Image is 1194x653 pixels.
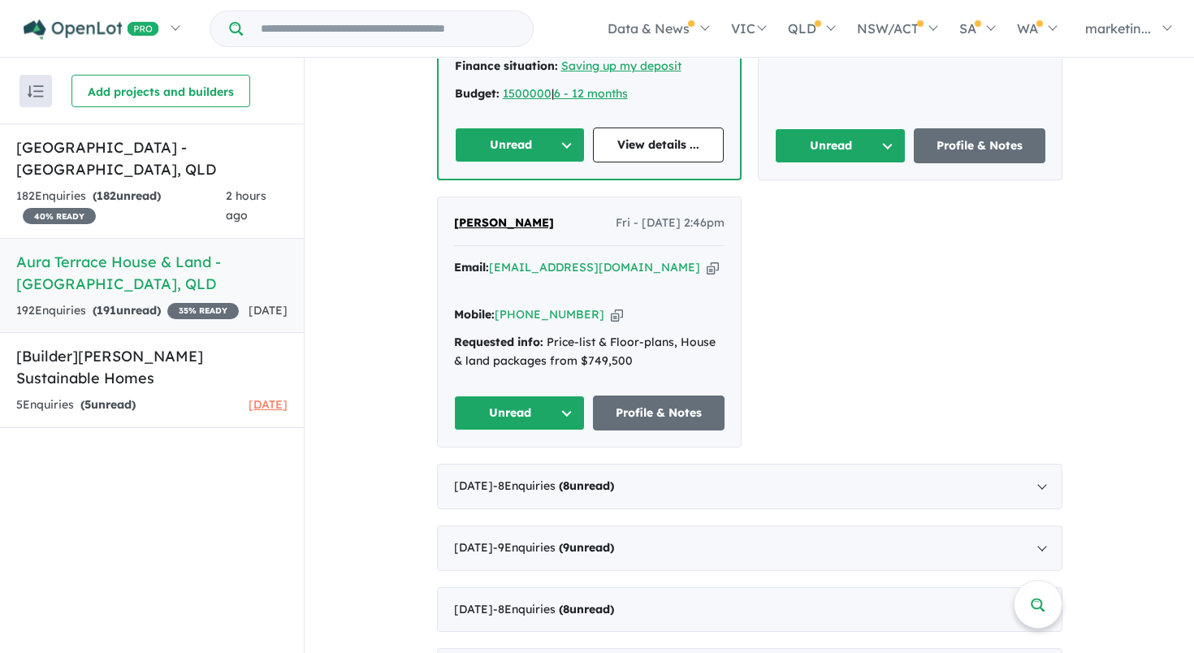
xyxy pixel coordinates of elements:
a: Profile & Notes [593,396,725,430]
a: Profile & Notes [914,128,1045,163]
strong: Email: [454,260,489,275]
input: Try estate name, suburb, builder or developer [246,11,530,46]
button: Unread [454,396,586,430]
span: marketin... [1085,20,1151,37]
span: Fri - [DATE] 2:46pm [616,214,725,233]
span: [PERSON_NAME] [454,215,554,230]
div: 182 Enquir ies [16,187,226,226]
strong: Finance situation: [455,58,558,73]
a: View details ... [593,128,724,162]
button: Add projects and builders [71,75,250,107]
img: sort.svg [28,85,44,97]
strong: Budget: [455,86,500,101]
a: Saving up my deposit [561,58,681,73]
strong: Requested info: [454,335,543,349]
span: 182 [97,188,116,203]
a: [EMAIL_ADDRESS][DOMAIN_NAME] [489,260,700,275]
span: 5 [84,397,91,412]
button: Copy [611,306,623,323]
div: [DATE] [437,587,1062,633]
button: Unread [455,128,586,162]
span: - 8 Enquir ies [493,602,614,616]
strong: ( unread) [93,188,161,203]
strong: ( unread) [93,303,161,318]
h5: [Builder] [PERSON_NAME] Sustainable Homes [16,345,288,389]
strong: ( unread) [559,540,614,555]
div: Price-list & Floor-plans, House & land packages from $749,500 [454,333,725,372]
span: 8 [563,478,569,493]
span: - 9 Enquir ies [493,540,614,555]
h5: [GEOGRAPHIC_DATA] - [GEOGRAPHIC_DATA] , QLD [16,136,288,180]
span: 2 hours ago [226,188,266,223]
strong: ( unread) [559,602,614,616]
div: [DATE] [437,464,1062,509]
h5: Aura Terrace House & Land - [GEOGRAPHIC_DATA] , QLD [16,251,288,295]
span: 40 % READY [23,208,96,224]
div: [DATE] [437,525,1062,571]
div: | [455,84,724,104]
a: 6 - 12 months [554,86,628,101]
button: Unread [775,128,906,163]
span: [DATE] [249,303,288,318]
span: - 8 Enquir ies [493,478,614,493]
span: 191 [97,303,116,318]
img: Openlot PRO Logo White [24,19,159,40]
div: 5 Enquir ies [16,396,136,415]
span: 8 [563,602,569,616]
strong: Mobile: [454,307,495,322]
div: 192 Enquir ies [16,301,239,321]
span: 9 [563,540,569,555]
span: 35 % READY [167,303,239,319]
button: Copy [707,259,719,276]
strong: ( unread) [559,478,614,493]
span: [DATE] [249,397,288,412]
a: [PHONE_NUMBER] [495,307,604,322]
a: 1500000 [503,86,552,101]
a: [PERSON_NAME] [454,214,554,233]
strong: ( unread) [80,397,136,412]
